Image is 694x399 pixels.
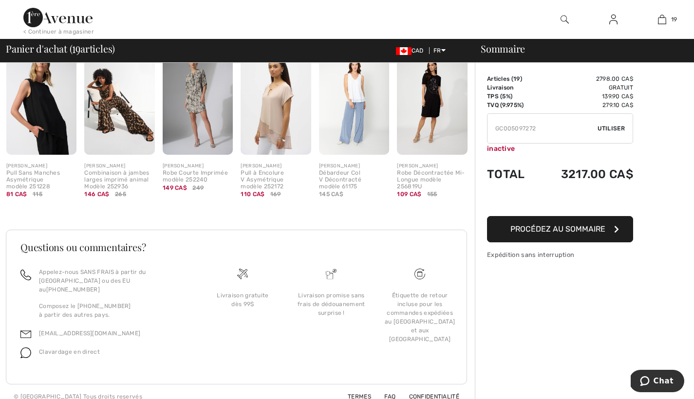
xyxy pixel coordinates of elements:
[163,49,233,155] img: Robe Courte Imprimée modèle 252240
[39,330,140,337] a: [EMAIL_ADDRESS][DOMAIN_NAME]
[433,47,446,54] span: FR
[671,15,677,24] span: 19
[6,44,115,54] span: Panier d'achat ( articles)
[84,49,154,155] img: Combinaison à jambes larges imprimé animal Modèle 252936
[537,74,633,83] td: 2798.00 CA$
[601,14,625,26] a: Se connecter
[561,14,569,25] img: recherche
[163,163,233,170] div: [PERSON_NAME]
[537,101,633,109] td: 279.10 CA$
[206,291,280,308] div: Livraison gratuite dès 99$
[39,302,187,319] p: Composez le [PHONE_NUMBER] à partir des autres pays.
[487,74,537,83] td: Articles ( )
[241,163,311,170] div: [PERSON_NAME]
[487,144,633,154] div: inactive
[20,242,452,252] h3: Questions ou commentaires?
[6,191,27,198] span: 81 CA$
[397,49,467,155] img: Robe Décontractée Mi-Longue modèle 256819U
[20,270,31,280] img: call
[72,41,80,54] span: 19
[537,158,633,191] td: 3217.00 CA$
[487,92,537,101] td: TPS (5%)
[487,216,633,242] button: Procédez au sommaire
[487,101,537,109] td: TVQ (9.975%)
[23,27,94,36] div: < Continuer à magasiner
[396,47,428,54] span: CAD
[414,269,425,279] img: Livraison gratuite dès 99$
[537,92,633,101] td: 139.90 CA$
[84,170,154,190] div: Combinaison à jambes larges imprimé animal Modèle 252936
[658,14,666,25] img: Mon panier
[487,83,537,92] td: Livraison
[469,44,688,54] div: Sommaire
[46,286,100,293] a: [PHONE_NUMBER]
[537,83,633,92] td: Gratuit
[609,14,618,25] img: Mes infos
[631,370,684,394] iframe: Ouvre un widget dans lequel vous pouvez chatter avec l’un de nos agents
[487,158,537,191] td: Total
[270,190,281,199] span: 169
[163,170,233,183] div: Robe Courte Imprimée modèle 252240
[427,190,437,199] span: 155
[115,190,126,199] span: 265
[163,184,187,191] span: 149 CA$
[598,124,625,133] span: Utiliser
[487,250,633,259] div: Expédition sans interruption
[39,348,100,355] span: Clavardage en direct
[241,49,311,155] img: Pull à Encolure V Asymétrique modèle 252172
[6,163,76,170] div: [PERSON_NAME]
[241,170,311,190] div: Pull à Encolure V Asymétrique modèle 252172
[397,191,421,198] span: 109 CA$
[326,269,337,279] img: Livraison promise sans frais de dédouanement surprise&nbsp;!
[638,14,686,25] a: 19
[319,163,389,170] div: [PERSON_NAME]
[488,114,598,143] input: Code promo
[397,170,467,190] div: Robe Décontractée Mi-Longue modèle 256819U
[192,183,204,192] span: 249
[33,190,42,199] span: 115
[20,347,31,358] img: chat
[295,291,368,317] div: Livraison promise sans frais de dédouanement surprise !
[383,291,456,344] div: Étiquette de retour incluse pour les commandes expédiées au [GEOGRAPHIC_DATA] et aux [GEOGRAPHIC_...
[237,269,248,279] img: Livraison gratuite dès 99$
[319,191,343,198] span: 145 CA$
[487,191,633,213] iframe: PayPal-paypal
[20,329,31,340] img: email
[241,191,264,198] span: 110 CA$
[510,224,605,234] span: Procédez au sommaire
[84,191,109,198] span: 146 CA$
[84,163,154,170] div: [PERSON_NAME]
[23,8,93,27] img: 1ère Avenue
[39,268,187,294] p: Appelez-nous SANS FRAIS à partir du [GEOGRAPHIC_DATA] ou des EU au
[6,49,76,155] img: Pull Sans Manches Asymétrique modèle 251228
[397,163,467,170] div: [PERSON_NAME]
[319,49,389,155] img: Débardeur Col V Décontracté modèle 61175
[396,47,412,55] img: Canadian Dollar
[319,170,389,190] div: Débardeur Col V Décontracté modèle 61175
[6,170,76,190] div: Pull Sans Manches Asymétrique modèle 251228
[513,75,520,82] span: 19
